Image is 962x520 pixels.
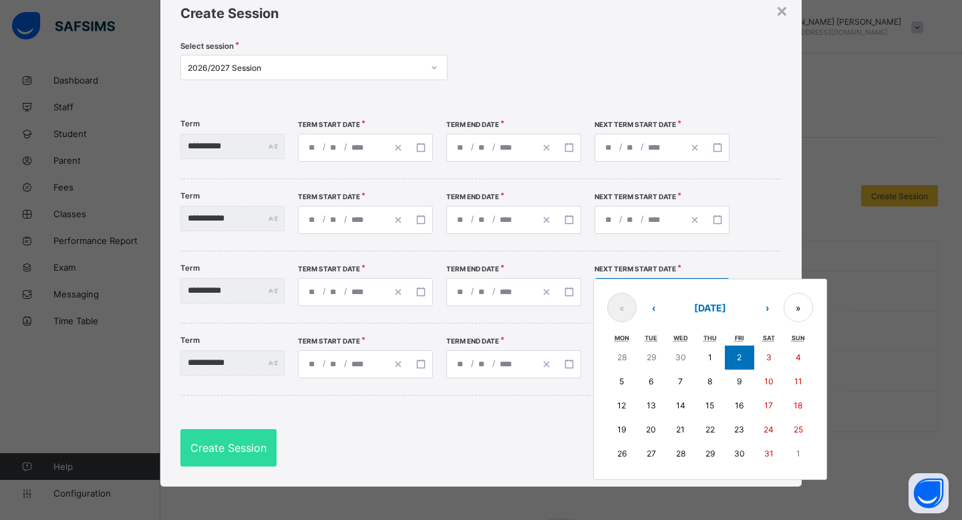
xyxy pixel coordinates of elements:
abbr: 3 October 2026 [766,352,772,362]
button: Open asap [909,473,949,513]
abbr: 20 October 2026 [646,424,656,434]
span: Next Term Start Date [595,265,676,273]
button: 9 October 2026 [725,370,754,394]
button: 29 September 2026 [637,346,666,370]
button: 23 October 2026 [725,418,754,442]
abbr: Saturday [763,334,775,342]
button: 16 October 2026 [725,394,754,418]
span: Create Session [180,5,279,21]
span: / [470,141,475,152]
abbr: 29 October 2026 [705,448,715,459]
button: 17 October 2026 [754,394,784,418]
span: / [491,141,496,152]
div: 2026/2027 Session [188,63,423,73]
abbr: Monday [615,334,629,342]
abbr: 7 October 2026 [678,376,683,386]
button: 14 October 2026 [666,394,695,418]
label: Term [180,119,200,128]
abbr: 30 October 2026 [734,448,745,459]
button: 1 October 2026 [695,346,725,370]
button: 25 October 2026 [784,418,813,442]
span: Term End Date [446,337,499,345]
label: Term [180,336,200,345]
abbr: 29 September 2026 [647,352,656,362]
button: 15 October 2026 [695,394,725,418]
abbr: 15 October 2026 [705,400,714,410]
abbr: Tuesday [645,334,657,342]
button: 26 October 2026 [607,442,637,466]
button: 29 October 2026 [695,442,725,466]
button: 20 October 2026 [637,418,666,442]
span: / [321,141,327,152]
span: / [491,213,496,225]
span: / [639,141,645,152]
span: / [343,358,348,369]
span: / [491,285,496,297]
button: 21 October 2026 [666,418,695,442]
label: Term [180,263,200,273]
button: 3 October 2026 [754,346,784,370]
button: 10 October 2026 [754,370,784,394]
button: 24 October 2026 [754,418,784,442]
span: Term Start Date [298,337,360,345]
abbr: 16 October 2026 [735,400,744,410]
abbr: 19 October 2026 [617,424,626,434]
span: Next Term Start Date [595,120,676,128]
abbr: Wednesday [673,334,688,342]
span: Term Start Date [298,265,360,273]
button: » [784,293,813,322]
span: / [343,213,348,225]
span: / [343,285,348,297]
abbr: 12 October 2026 [617,400,626,410]
abbr: 14 October 2026 [676,400,685,410]
span: / [321,213,327,225]
abbr: 6 October 2026 [649,376,653,386]
button: 2 October 2026 [725,346,754,370]
button: 1 November 2026 [784,442,813,466]
abbr: 13 October 2026 [647,400,656,410]
span: Next Term Start Date [595,192,676,201]
abbr: 18 October 2026 [794,400,802,410]
abbr: 27 October 2026 [647,448,656,459]
abbr: 10 October 2026 [764,376,774,386]
button: 18 October 2026 [784,394,813,418]
abbr: 9 October 2026 [737,376,742,386]
abbr: 26 October 2026 [617,448,627,459]
button: 30 October 2026 [725,442,754,466]
abbr: 22 October 2026 [705,424,715,434]
abbr: Thursday [703,334,717,342]
button: 8 October 2026 [695,370,725,394]
abbr: Friday [735,334,744,342]
button: 7 October 2026 [666,370,695,394]
abbr: 25 October 2026 [794,424,803,434]
label: Term [180,191,200,201]
span: Create Session [190,441,267,454]
button: ‹ [639,293,668,322]
button: 19 October 2026 [607,418,637,442]
span: / [321,285,327,297]
span: / [343,141,348,152]
abbr: 31 October 2026 [764,448,774,459]
abbr: 1 November 2026 [796,448,800,459]
abbr: 23 October 2026 [734,424,744,434]
abbr: 17 October 2026 [764,400,773,410]
button: 22 October 2026 [695,418,725,442]
span: Term End Date [446,120,499,128]
span: / [618,141,623,152]
span: / [639,213,645,225]
abbr: 30 September 2026 [675,352,686,362]
span: Term End Date [446,265,499,273]
button: 28 September 2026 [607,346,637,370]
span: / [321,358,327,369]
button: 30 September 2026 [666,346,695,370]
button: [DATE] [670,293,750,322]
abbr: 21 October 2026 [676,424,685,434]
span: / [618,213,623,225]
abbr: 1 October 2026 [708,352,712,362]
button: 28 October 2026 [666,442,695,466]
span: Term Start Date [298,192,360,201]
abbr: 5 October 2026 [619,376,624,386]
span: [DATE] [694,302,726,313]
abbr: 28 October 2026 [676,448,685,459]
span: Term End Date [446,192,499,201]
